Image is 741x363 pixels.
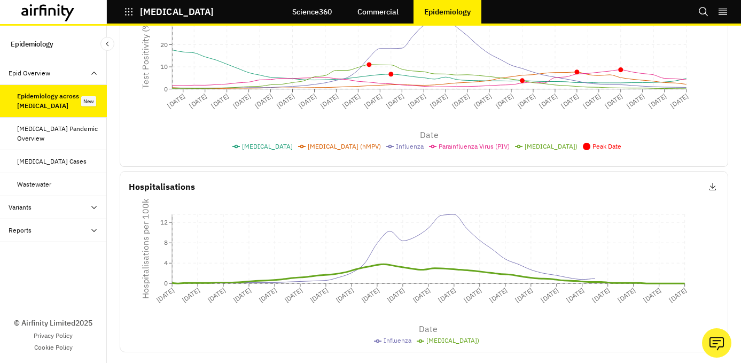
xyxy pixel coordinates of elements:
[538,92,559,110] tspan: [DATE]
[647,92,668,110] tspan: [DATE]
[420,323,439,334] tspan: Date
[164,279,168,287] tspan: 0
[412,286,433,304] tspan: [DATE]
[335,286,356,304] tspan: [DATE]
[309,286,330,304] tspan: [DATE]
[258,286,278,304] tspan: [DATE]
[426,336,479,344] span: [MEDICAL_DATA])
[181,286,201,304] tspan: [DATE]
[516,92,537,110] tspan: [DATE]
[702,328,731,358] button: Ask our analysts
[592,286,613,304] tspan: [DATE]
[424,7,471,16] p: Epidemiology
[164,85,168,93] tspan: 0
[206,286,227,304] tspan: [DATE]
[450,92,471,110] tspan: [DATE]
[140,198,151,299] tspan: Hospitalisations per 100k
[396,142,424,150] span: Influenza
[698,3,709,21] button: Search
[17,91,81,111] div: Epidemiology across [MEDICAL_DATA]
[166,92,186,110] tspan: [DATE]
[407,92,427,110] tspan: [DATE]
[489,286,510,304] tspan: [DATE]
[625,92,646,110] tspan: [DATE]
[439,142,510,150] span: Parainfluenza Virus (PIV)
[384,336,411,344] span: Influenza
[242,142,293,150] span: [MEDICAL_DATA]
[17,124,98,143] div: [MEDICAL_DATA] Pandemic Overview
[14,318,92,329] p: © Airfinity Limited 2025
[9,203,32,212] div: Variants
[160,63,168,71] tspan: 10
[566,286,587,304] tspan: [DATE]
[164,259,168,267] tspan: 4
[541,286,561,304] tspan: [DATE]
[643,286,664,304] tspan: [DATE]
[11,34,53,53] p: Epidemiology
[160,41,168,49] tspan: 20
[582,92,603,110] tspan: [DATE]
[319,92,340,110] tspan: [DATE]
[9,226,32,235] div: Reports
[160,19,168,27] tspan: 30
[124,3,214,21] button: [MEDICAL_DATA]
[140,7,214,17] p: [MEDICAL_DATA]
[669,92,690,110] tspan: [DATE]
[472,92,493,110] tspan: [DATE]
[34,343,73,352] a: Cookie Policy
[232,286,253,304] tspan: [DATE]
[592,142,621,150] span: Peak Date
[253,92,274,110] tspan: [DATE]
[231,92,252,110] tspan: [DATE]
[428,92,449,110] tspan: [DATE]
[515,286,536,304] tspan: [DATE]
[155,286,176,304] tspan: [DATE]
[386,286,407,304] tspan: [DATE]
[363,92,384,110] tspan: [DATE]
[308,142,381,150] span: [MEDICAL_DATA] (hMPV)
[618,286,638,304] tspan: [DATE]
[209,92,230,110] tspan: [DATE]
[284,286,305,304] tspan: [DATE]
[164,238,168,246] tspan: 8
[17,180,51,189] div: Wastewater
[297,92,318,110] tspan: [DATE]
[17,157,87,166] div: [MEDICAL_DATA] Cases
[81,96,96,106] div: New
[34,331,73,341] a: Privacy Policy
[140,19,151,89] tspan: Test Positivity (%)
[560,92,581,110] tspan: [DATE]
[669,286,690,304] tspan: [DATE]
[603,92,624,110] tspan: [DATE]
[100,37,114,51] button: Close Sidebar
[420,129,439,140] tspan: Date
[463,286,484,304] tspan: [DATE]
[160,218,168,226] tspan: 12
[188,92,208,110] tspan: [DATE]
[525,142,578,150] span: [MEDICAL_DATA])
[129,180,195,193] p: Hospitalisations
[494,92,515,110] tspan: [DATE]
[385,92,405,110] tspan: [DATE]
[438,286,458,304] tspan: [DATE]
[9,68,50,78] div: Epid Overview
[341,92,362,110] tspan: [DATE]
[361,286,381,304] tspan: [DATE]
[275,92,296,110] tspan: [DATE]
